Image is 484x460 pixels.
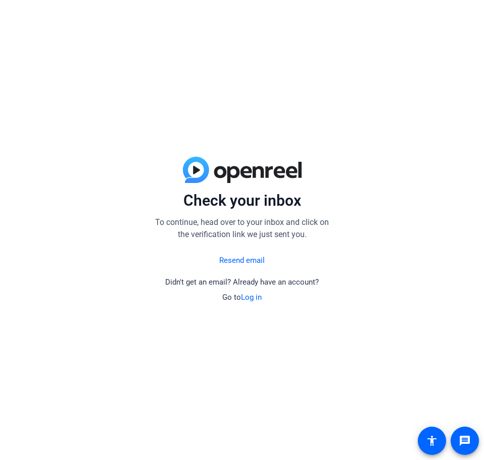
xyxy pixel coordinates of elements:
a: Resend email [219,255,265,266]
a: Log in [241,293,262,302]
img: blue-gradient.svg [183,157,302,183]
mat-icon: accessibility [426,435,438,447]
p: Check your inbox [151,191,333,210]
span: Go to [222,293,262,302]
mat-icon: message [459,435,471,447]
span: Didn't get an email? Already have an account? [165,278,319,287]
p: To continue, head over to your inbox and click on the verification link we just sent you. [151,216,333,241]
